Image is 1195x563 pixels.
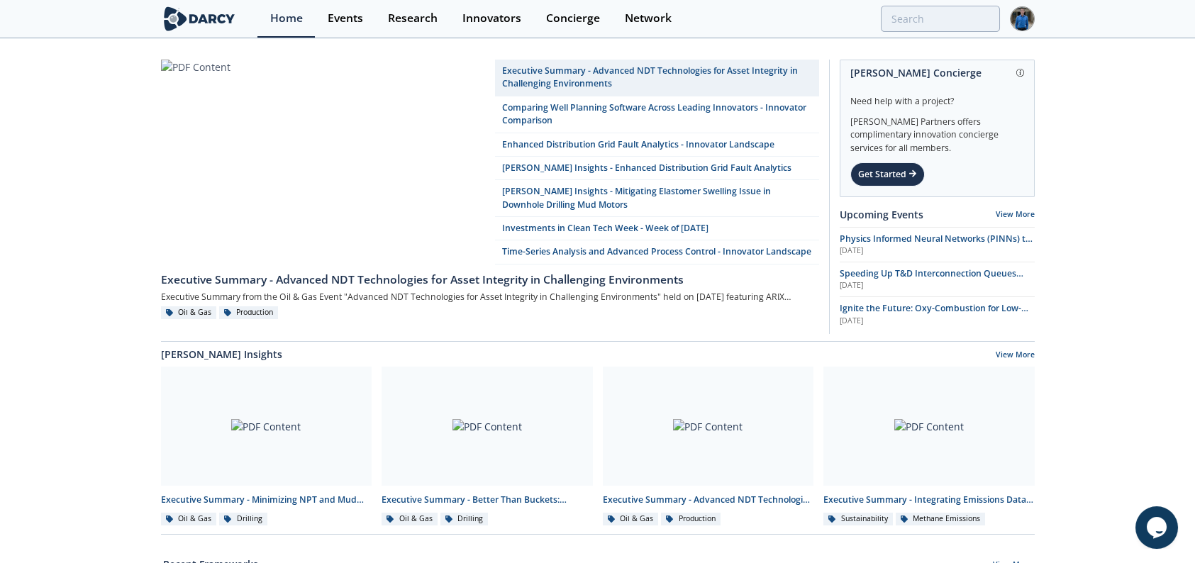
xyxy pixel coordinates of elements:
a: Upcoming Events [840,207,923,222]
a: [PERSON_NAME] Insights - Mitigating Elastomer Swelling Issue in Downhole Drilling Mud Motors [495,180,819,217]
div: Need help with a project? [850,85,1024,108]
img: logo-wide.svg [161,6,238,31]
div: [PERSON_NAME] Concierge [850,60,1024,85]
div: Drilling [440,513,489,525]
img: information.svg [1016,69,1024,77]
a: Ignite the Future: Oxy-Combustion for Low-Carbon Power [DATE] [840,302,1035,326]
a: [PERSON_NAME] Insights - Enhanced Distribution Grid Fault Analytics [495,157,819,180]
div: Events [328,13,363,24]
a: View More [996,350,1035,362]
input: Advanced Search [881,6,1000,32]
div: Methane Emissions [896,513,986,525]
span: Ignite the Future: Oxy-Combustion for Low-Carbon Power [840,302,1028,327]
iframe: chat widget [1135,506,1181,549]
a: Executive Summary - Advanced NDT Technologies for Asset Integrity in Challenging Environments [161,264,819,289]
a: Executive Summary - Advanced NDT Technologies for Asset Integrity in Challenging Environments [495,60,819,96]
div: Drilling [219,513,267,525]
div: Oil & Gas [603,513,659,525]
div: Executive Summary - Integrating Emissions Data for Compliance and Operational Action [823,494,1035,506]
a: Comparing Well Planning Software Across Leading Innovators - Innovator Comparison [495,96,819,133]
div: Production [661,513,721,525]
div: Innovators [462,13,521,24]
a: View More [996,209,1035,219]
div: [DATE] [840,280,1035,291]
span: Speeding Up T&D Interconnection Queues with Enhanced Software Solutions [840,267,1023,292]
a: PDF Content Executive Summary - Integrating Emissions Data for Compliance and Operational Action ... [818,367,1040,526]
div: Sustainability [823,513,893,525]
div: Home [270,13,303,24]
a: Time-Series Analysis and Advanced Process Control - Innovator Landscape [495,240,819,264]
a: Speeding Up T&D Interconnection Queues with Enhanced Software Solutions [DATE] [840,267,1035,291]
a: [PERSON_NAME] Insights [161,347,282,362]
div: Executive Summary from the Oil & Gas Event "Advanced NDT Technologies for Asset Integrity in Chal... [161,289,819,306]
a: Physics Informed Neural Networks (PINNs) to Accelerate Subsurface Scenario Analysis [DATE] [840,233,1035,257]
div: [DATE] [840,245,1035,257]
div: Executive Summary - Minimizing NPT and Mud Costs with Automated Fluids Intelligence [161,494,372,506]
div: Production [219,306,279,319]
div: Research [388,13,438,24]
div: [PERSON_NAME] Partners offers complimentary innovation concierge services for all members. [850,108,1024,155]
div: Oil & Gas [161,513,217,525]
div: Executive Summary - Advanced NDT Technologies for Asset Integrity in Challenging Environments [603,494,814,506]
div: [DATE] [840,316,1035,327]
a: PDF Content Executive Summary - Advanced NDT Technologies for Asset Integrity in Challenging Envi... [598,367,819,526]
div: Executive Summary - Advanced NDT Technologies for Asset Integrity in Challenging Environments [161,272,819,289]
a: PDF Content Executive Summary - Better Than Buckets: Advancing Hole Cleaning with Automated Cutti... [377,367,598,526]
span: Physics Informed Neural Networks (PINNs) to Accelerate Subsurface Scenario Analysis [840,233,1033,257]
div: Oil & Gas [161,306,217,319]
div: Network [625,13,672,24]
a: PDF Content Executive Summary - Minimizing NPT and Mud Costs with Automated Fluids Intelligence O... [156,367,377,526]
img: Profile [1010,6,1035,31]
div: Get Started [850,162,925,186]
div: Executive Summary - Better Than Buckets: Advancing Hole Cleaning with Automated Cuttings Monitoring [382,494,593,506]
a: Enhanced Distribution Grid Fault Analytics - Innovator Landscape [495,133,819,157]
div: Oil & Gas [382,513,438,525]
div: Concierge [546,13,600,24]
a: Investments in Clean Tech Week - Week of [DATE] [495,217,819,240]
